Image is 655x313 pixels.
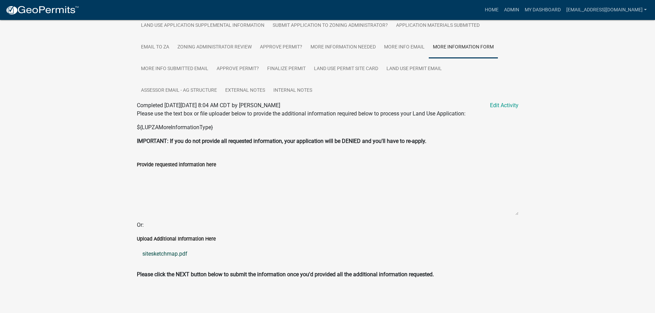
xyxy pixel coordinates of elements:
[137,80,221,102] a: Assessor Email - Ag Structure
[137,102,280,109] span: Completed [DATE][DATE] 8:04 AM CDT by [PERSON_NAME]
[263,58,310,80] a: Finalize Permit
[522,3,564,16] a: My Dashboard
[429,36,498,58] a: More Information Form
[137,15,269,37] a: Land Use Application Supplemental Information
[482,3,501,16] a: Home
[137,221,518,229] p: Or:
[173,36,256,58] a: Zoning Administrator Review
[137,123,518,132] p: ${LUPZAMoreInformationType}
[137,58,212,80] a: More Info Submitted Email
[501,3,522,16] a: Admin
[137,138,426,144] strong: IMPORTANT: If you do not provide all requested information, your application will be DENIED and y...
[392,15,484,37] a: Application Materials Submitted
[221,80,269,102] a: External Notes
[490,101,518,110] a: Edit Activity
[380,36,429,58] a: More Info Email
[137,246,518,262] a: sitesketchmap.pdf
[137,271,434,278] strong: Please click the NEXT button below to submit the information once you'd provided all the addition...
[137,163,216,167] label: Provide requested information here
[564,3,649,16] a: [EMAIL_ADDRESS][DOMAIN_NAME]
[137,237,216,242] label: Upload Additional Information Here
[382,58,446,80] a: Land Use Permit Email
[269,15,392,37] a: Submit Application to Zoning Administrator?
[137,110,518,118] p: Please use the text box or file uploader below to provide the additional information required bel...
[256,36,306,58] a: Approve Permit?
[306,36,380,58] a: More Information Needed
[212,58,263,80] a: Approve Permit?
[137,36,173,58] a: Email to ZA
[269,80,316,102] a: Internal Notes
[310,58,382,80] a: Land Use Permit Site Card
